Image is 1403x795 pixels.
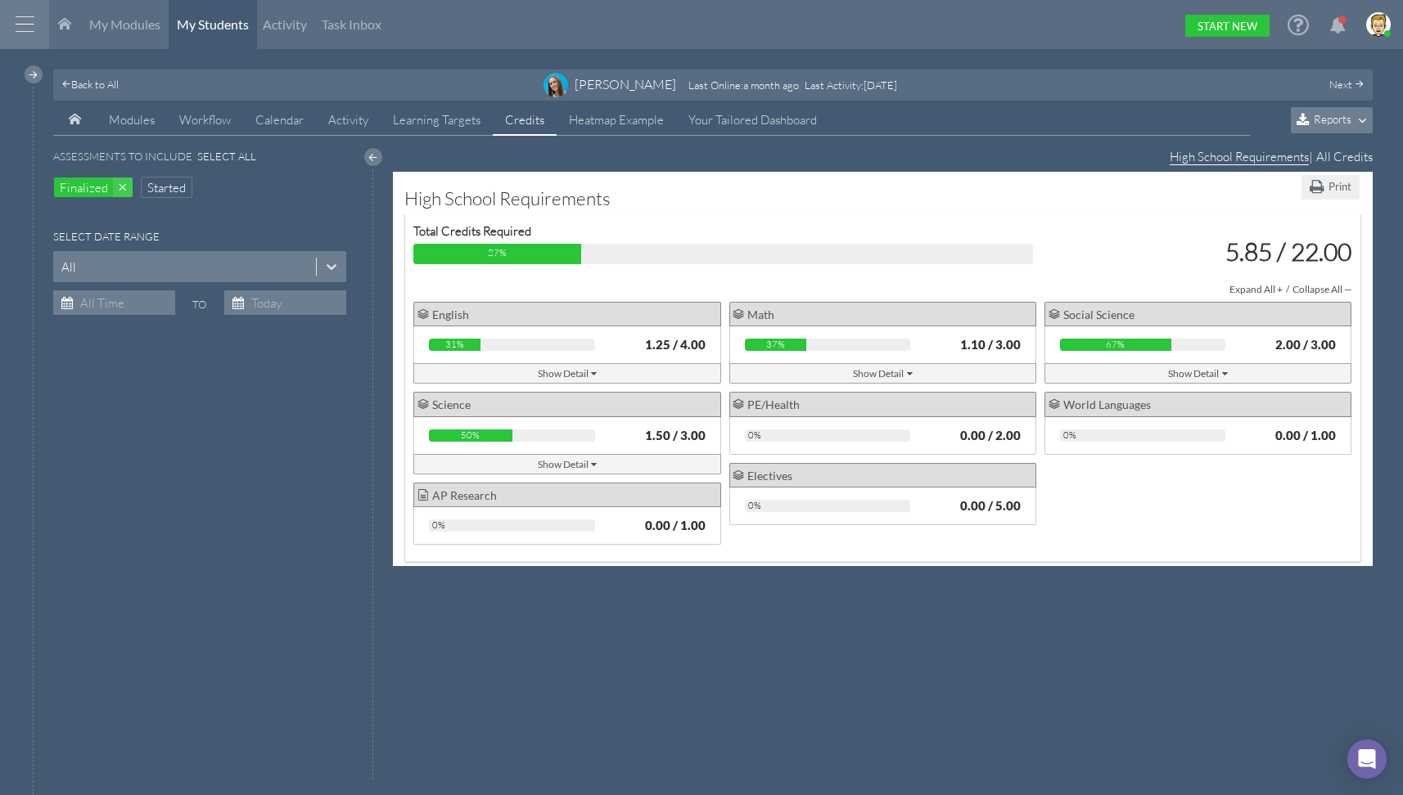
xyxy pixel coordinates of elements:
[748,429,761,441] span: 0%
[805,79,897,92] div: : [DATE]
[645,518,706,532] strong: 0.00 / 1.00
[413,392,720,417] div: Science
[53,231,160,243] h6: Select Date Range
[1043,240,1364,264] div: 5.85 / 22.00
[729,392,1036,417] div: PE/Health
[1329,180,1351,193] span: Print
[53,150,192,163] h6: Assessments to include
[1329,78,1365,91] a: Next
[1185,15,1270,37] a: Start New
[1275,337,1336,352] strong: 2.00 / 3.00
[1329,78,1352,91] span: Next
[432,519,445,531] span: 0%
[960,498,1021,513] strong: 0.00 / 5.00
[404,188,611,209] h4: High School Requirements
[147,179,186,196] span: Started
[1347,739,1387,779] div: Open Intercom Messenger
[676,105,829,136] a: Your Tailored Dashboard
[461,429,480,441] span: 50%
[645,337,706,352] strong: 1.25 / 4.00
[89,16,160,32] span: My Modules
[322,16,381,32] span: Task Inbox
[1168,365,1228,382] div: Show Detail
[413,222,1351,240] div: Total Credits Required
[1286,281,1289,298] span: /
[1044,302,1351,327] div: Social Science
[445,339,464,350] span: 31%
[197,150,256,163] h6: Select All
[175,290,224,319] h6: To
[244,290,390,315] input: Today
[316,105,381,136] a: Activity
[393,112,480,128] span: Learning Targets
[645,428,706,442] strong: 1.50 / 3.00
[328,112,368,128] span: Activity
[805,79,861,92] span: Last Activity
[61,76,119,93] a: Back to All
[493,105,557,136] a: Credits
[1044,392,1351,417] div: World Languages
[381,105,493,136] a: Learning Targets
[538,456,598,473] div: Show Detail
[960,428,1021,442] strong: 0.00 / 2.00
[413,302,720,327] div: English
[413,483,720,508] div: AP Research
[766,339,785,350] span: 37%
[575,76,676,93] div: [PERSON_NAME]
[748,500,761,511] span: 0%
[688,79,741,92] span: Last Online
[557,105,676,136] a: Heatmap Example
[1314,112,1351,126] span: Reports
[97,105,167,136] a: Modules
[1291,107,1373,133] button: Reports
[538,365,598,382] div: Show Detail
[488,247,507,258] span: 27%
[243,105,316,136] a: Calendar
[177,16,249,32] span: My Students
[179,112,231,128] span: Workflow
[729,302,1036,327] div: Math
[853,365,913,382] div: Show Detail
[61,258,76,276] div: All
[60,179,108,196] span: Finalized
[688,79,805,92] div: : a month ago
[1275,428,1336,442] strong: 0.00 / 1.00
[1301,175,1360,200] button: Print
[729,463,1036,488] div: Electives
[1316,149,1373,164] span: All Credits
[1229,281,1283,298] div: Expand All +
[73,290,219,315] input: All Time
[1166,148,1313,165] span: |
[1170,149,1309,165] span: High School Requirements
[1106,339,1125,350] span: 67%
[167,105,243,136] a: Workflow
[263,16,307,32] span: Activity
[1366,12,1391,37] img: image
[71,78,119,91] span: Back to All
[255,112,304,128] span: Calendar
[1063,429,1076,441] span: 0%
[1292,281,1352,298] div: Collapse All —
[109,112,155,128] span: Modules
[544,73,568,97] img: image
[960,337,1021,352] strong: 1.10 / 3.00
